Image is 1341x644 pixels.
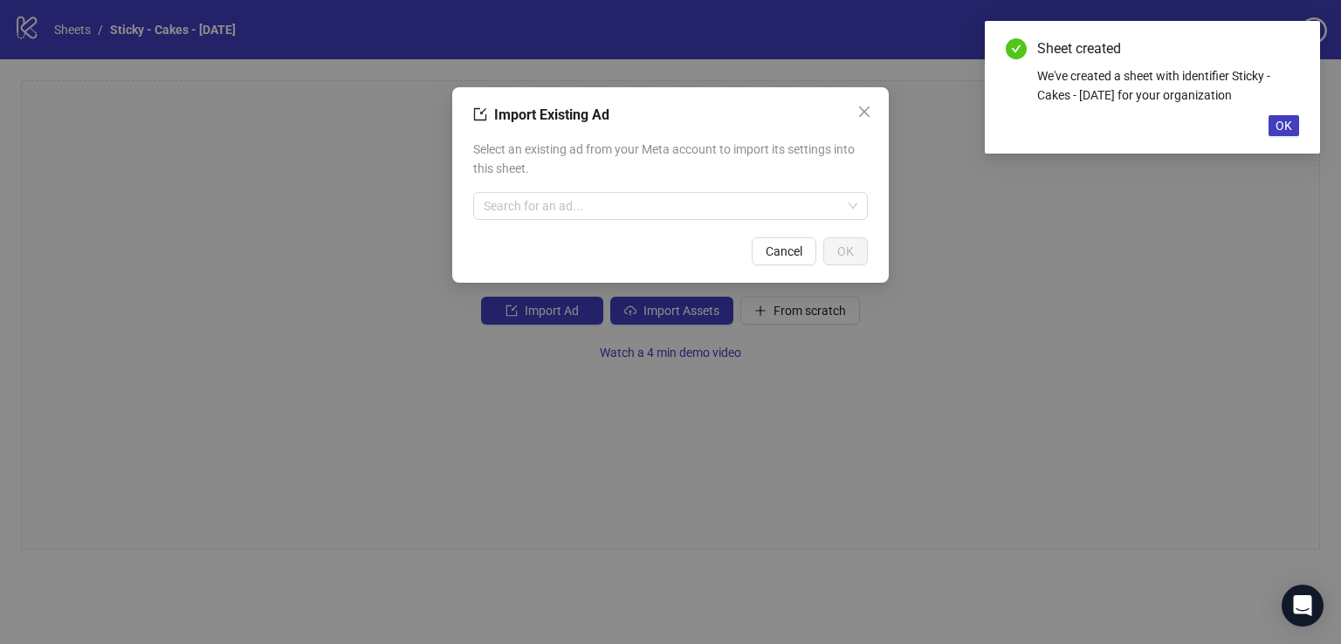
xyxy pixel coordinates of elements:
[494,106,609,123] span: Import Existing Ad
[473,140,868,178] span: Select an existing ad from your Meta account to import its settings into this sheet.
[1006,38,1027,59] span: check-circle
[1282,585,1324,627] div: Open Intercom Messenger
[823,237,868,265] button: OK
[1269,115,1299,136] button: OK
[473,107,487,121] span: import
[857,105,871,119] span: close
[1037,38,1299,59] div: Sheet created
[752,237,816,265] button: Cancel
[1280,38,1299,58] a: Close
[766,244,802,258] span: Cancel
[1037,66,1299,105] div: We've created a sheet with identifier Sticky - Cakes - [DATE] for your organization
[1276,119,1292,133] span: OK
[850,98,878,126] button: Close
